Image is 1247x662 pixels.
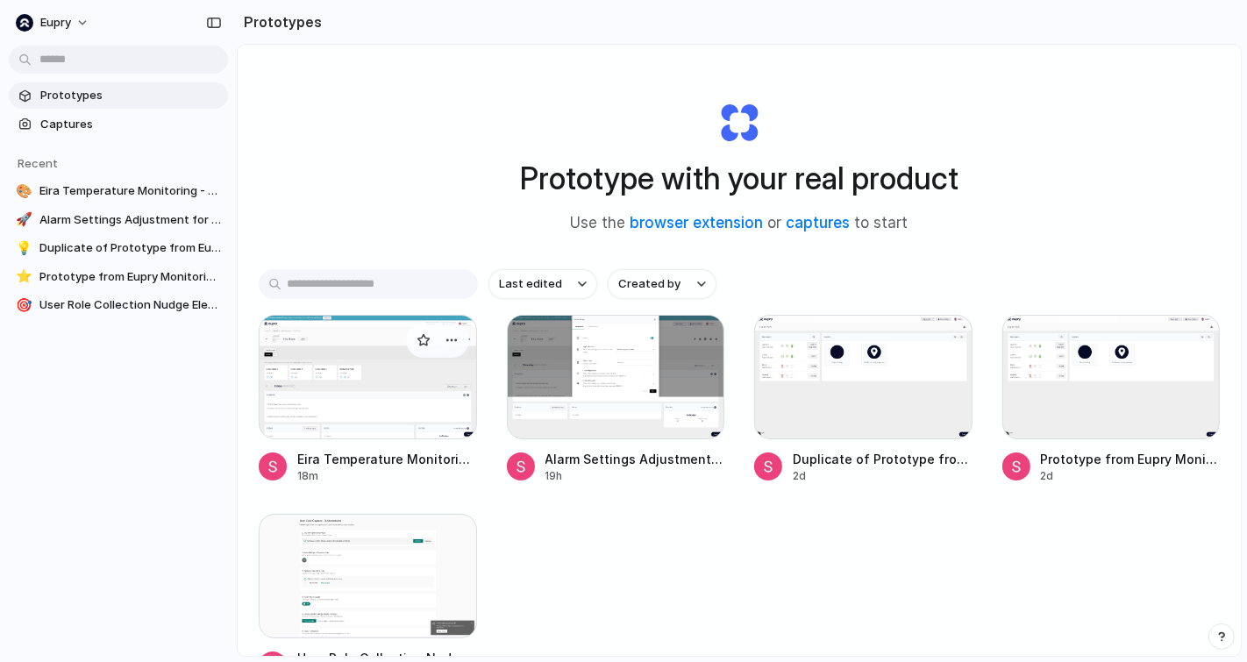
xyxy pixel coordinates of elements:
[793,450,973,468] span: Duplicate of Prototype from Eupry Monitoring - Asset Temperature Monitoring
[16,268,32,286] div: ⭐
[16,211,32,229] div: 🚀
[507,315,725,484] a: Alarm Settings Adjustment for LoggersAlarm Settings Adjustment for Loggers19h
[39,182,221,200] span: Eira Temperature Monitoring - Card Menu Integration
[9,9,98,37] button: Eupry
[9,292,228,318] a: 🎯User Role Collection Nudge Elements
[297,450,477,468] span: Eira Temperature Monitoring - Card Menu Integration
[499,275,562,293] span: Last edited
[237,11,322,32] h2: Prototypes
[608,269,716,299] button: Created by
[18,156,58,170] span: Recent
[259,315,477,484] a: Eira Temperature Monitoring - Card Menu IntegrationEira Temperature Monitoring - Card Menu Integr...
[39,239,221,257] span: Duplicate of Prototype from Eupry Monitoring - Asset Temperature Monitoring
[9,235,228,261] a: 💡Duplicate of Prototype from Eupry Monitoring - Asset Temperature Monitoring
[1041,468,1221,484] div: 2d
[9,82,228,109] a: Prototypes
[545,468,725,484] div: 19h
[520,155,958,202] h1: Prototype with your real product
[39,268,221,286] span: Prototype from Eupry Monitoring - Asset Temperature Monitoring
[9,264,228,290] a: ⭐Prototype from Eupry Monitoring - Asset Temperature Monitoring
[297,468,477,484] div: 18m
[39,211,221,229] span: Alarm Settings Adjustment for Loggers
[16,182,32,200] div: 🎨
[488,269,597,299] button: Last edited
[754,315,973,484] a: Duplicate of Prototype from Eupry Monitoring - Asset Temperature MonitoringDuplicate of Prototype...
[16,296,32,314] div: 🎯
[39,296,221,314] span: User Role Collection Nudge Elements
[16,239,32,257] div: 💡
[1041,450,1221,468] span: Prototype from Eupry Monitoring - Asset Temperature Monitoring
[40,116,221,133] span: Captures
[9,111,228,138] a: Captures
[571,212,909,235] span: Use the or to start
[9,178,228,204] a: 🎨Eira Temperature Monitoring - Card Menu Integration
[631,214,764,231] a: browser extension
[787,214,851,231] a: captures
[40,87,221,104] span: Prototypes
[40,14,71,32] span: Eupry
[1002,315,1221,484] a: Prototype from Eupry Monitoring - Asset Temperature MonitoringPrototype from Eupry Monitoring - A...
[9,207,228,233] a: 🚀Alarm Settings Adjustment for Loggers
[793,468,973,484] div: 2d
[618,275,681,293] span: Created by
[545,450,725,468] span: Alarm Settings Adjustment for Loggers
